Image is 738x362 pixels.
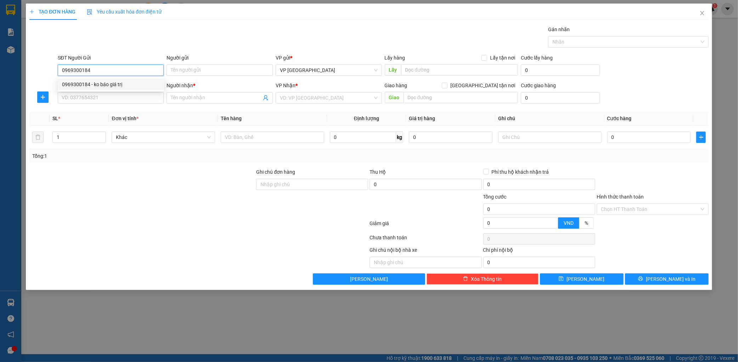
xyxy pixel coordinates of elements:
[38,94,48,100] span: plus
[699,10,705,16] span: close
[221,116,242,121] span: Tên hàng
[87,9,162,15] span: Yêu cầu xuất hóa đơn điện tử
[276,54,382,62] div: VP gửi
[692,4,712,23] button: Close
[58,79,164,90] div: 0969300184 - ko báo giá trị
[313,273,425,285] button: [PERSON_NAME]
[370,169,386,175] span: Thu Hộ
[638,276,643,282] span: printer
[32,152,285,160] div: Tổng: 1
[116,132,211,143] span: Khác
[29,9,34,14] span: plus
[263,95,269,101] span: user-add
[483,246,595,257] div: Chi phí nội bộ
[385,64,401,76] span: Lấy
[696,132,706,143] button: plus
[471,275,502,283] span: Xóa Thông tin
[404,92,518,103] input: Dọc đường
[427,273,539,285] button: deleteXóa Thông tin
[697,134,705,140] span: plus
[221,132,324,143] input: VD: Bàn, Ghế
[495,112,604,126] th: Ghi chú
[585,220,588,226] span: %
[354,116,379,121] span: Định lượng
[280,65,378,76] span: VP Mỹ Đình
[521,83,556,88] label: Cước giao hàng
[597,194,644,200] label: Hình thức thanh toán
[167,54,273,62] div: Người gửi
[396,132,403,143] span: kg
[521,65,600,76] input: Cước lấy hàng
[350,275,388,283] span: [PERSON_NAME]
[463,276,468,282] span: delete
[521,92,600,104] input: Cước giao hàng
[276,83,295,88] span: VP Nhận
[489,168,552,176] span: Phí thu hộ khách nhận trả
[370,257,481,268] input: Nhập ghi chú
[256,169,295,175] label: Ghi chú đơn hàng
[646,275,695,283] span: [PERSON_NAME] và In
[32,132,44,143] button: delete
[369,234,483,246] div: Chưa thanh toán
[559,276,564,282] span: save
[385,92,404,103] span: Giao
[369,219,483,232] div: Giảm giá
[29,9,75,15] span: TẠO ĐƠN HÀNG
[447,82,518,89] span: [GEOGRAPHIC_DATA] tận nơi
[87,9,92,15] img: icon
[625,273,709,285] button: printer[PERSON_NAME] và In
[521,55,553,61] label: Cước lấy hàng
[607,116,632,121] span: Cước hàng
[62,80,160,88] div: 0969300184 - ko báo giá trị
[370,246,481,257] div: Ghi chú nội bộ nhà xe
[385,83,407,88] span: Giao hàng
[487,54,518,62] span: Lấy tận nơi
[256,179,368,190] input: Ghi chú đơn hàng
[409,132,492,143] input: 0
[112,116,138,121] span: Đơn vị tính
[567,275,604,283] span: [PERSON_NAME]
[37,91,49,103] button: plus
[540,273,624,285] button: save[PERSON_NAME]
[58,54,164,62] div: SĐT Người Gửi
[548,27,570,32] label: Gán nhãn
[498,132,602,143] input: Ghi Chú
[401,64,518,76] input: Dọc đường
[409,116,435,121] span: Giá trị hàng
[564,220,574,226] span: VND
[167,82,273,89] div: Người nhận
[483,194,507,200] span: Tổng cước
[385,55,405,61] span: Lấy hàng
[52,116,58,121] span: SL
